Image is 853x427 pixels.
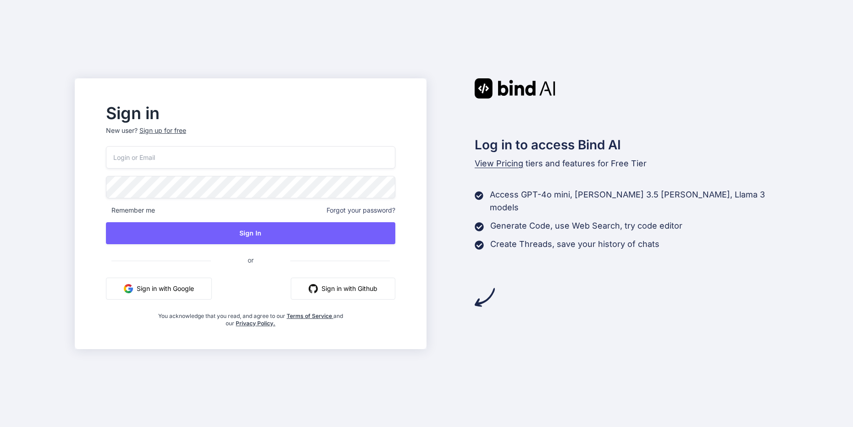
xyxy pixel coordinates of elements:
span: or [211,249,290,271]
a: Privacy Policy. [236,320,275,327]
img: Bind AI logo [475,78,555,99]
button: Sign In [106,222,395,244]
h2: Sign in [106,106,395,120]
span: View Pricing [475,159,523,168]
p: New user? [106,126,395,146]
button: Sign in with Google [106,278,212,300]
span: Remember me [106,206,155,215]
p: Generate Code, use Web Search, try code editor [490,219,682,232]
h2: Log in to access Bind AI [475,135,778,154]
input: Login or Email [106,146,395,169]
p: Create Threads, save your history of chats [490,238,659,251]
p: Access GPT-4o mini, [PERSON_NAME] 3.5 [PERSON_NAME], Llama 3 models [490,188,778,214]
div: Sign up for free [139,126,186,135]
img: github [309,284,318,293]
span: Forgot your password? [327,206,395,215]
button: Sign in with Github [291,278,395,300]
a: Terms of Service [287,312,333,319]
div: You acknowledge that you read, and agree to our and our [154,307,347,327]
img: google [124,284,133,293]
p: tiers and features for Free Tier [475,157,778,170]
img: arrow [475,287,495,307]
